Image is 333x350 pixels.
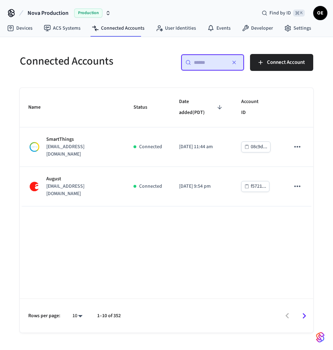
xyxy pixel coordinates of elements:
[202,22,236,35] a: Events
[86,22,150,35] a: Connected Accounts
[20,54,162,68] h5: Connected Accounts
[179,96,224,119] span: Date added(PDT)
[74,8,102,18] span: Production
[269,10,291,17] span: Find by ID
[20,88,313,206] table: sticky table
[46,136,117,143] p: SmartThings
[241,181,269,192] button: f5721...
[97,312,121,320] p: 1–10 of 352
[267,58,305,67] span: Connect Account
[179,143,224,151] p: [DATE] 11:44 am
[236,22,279,35] a: Developer
[296,308,313,324] button: Go to next page
[316,332,325,343] img: SeamLogoGradient.69752ec5.svg
[28,141,41,153] img: Smartthings Logo, Square
[139,143,162,151] p: Connected
[28,102,50,113] span: Name
[313,6,327,20] button: OE
[46,183,117,198] p: [EMAIL_ADDRESS][DOMAIN_NAME]
[293,10,305,17] span: ⌘ K
[28,180,41,193] img: August Logo, Square
[28,9,69,17] span: Nova Production
[279,22,317,35] a: Settings
[28,312,60,320] p: Rows per page:
[314,7,327,19] span: OE
[139,183,162,190] p: Connected
[69,311,86,321] div: 10
[133,102,156,113] span: Status
[250,54,313,71] button: Connect Account
[1,22,38,35] a: Devices
[46,175,117,183] p: August
[251,143,267,151] div: 08c9d...
[251,182,266,191] div: f5721...
[179,183,224,190] p: [DATE] 9:54 pm
[38,22,86,35] a: ACS Systems
[241,96,273,119] span: Account ID
[46,143,117,158] p: [EMAIL_ADDRESS][DOMAIN_NAME]
[256,7,310,19] div: Find by ID⌘ K
[241,141,270,152] button: 08c9d...
[150,22,202,35] a: User Identities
